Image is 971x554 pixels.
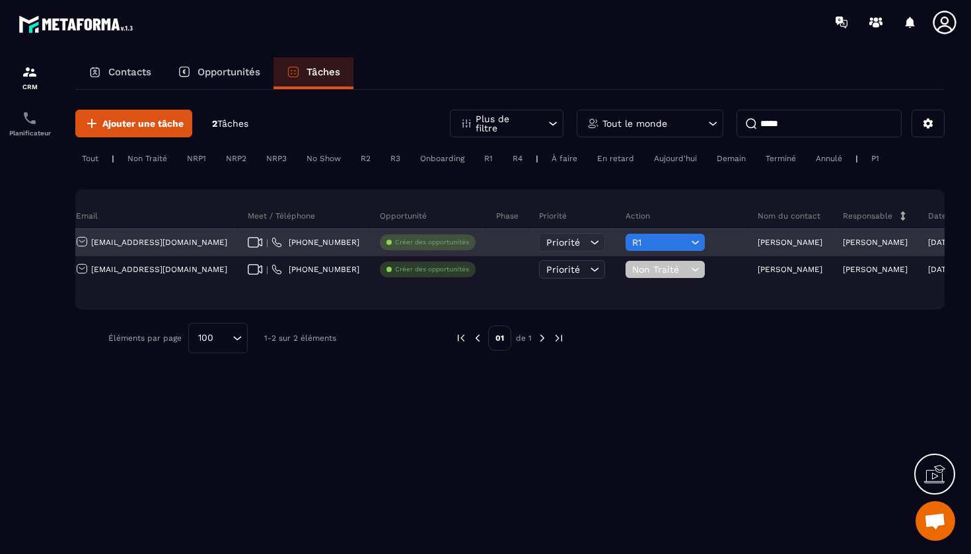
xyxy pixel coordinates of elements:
[626,211,650,221] p: Action
[300,151,347,166] div: No Show
[3,83,56,90] p: CRM
[710,151,752,166] div: Demain
[553,332,565,344] img: next
[591,151,641,166] div: En retard
[455,332,467,344] img: prev
[75,151,105,166] div: Tout
[384,151,407,166] div: R3
[271,264,359,275] a: [PHONE_NUMBER]
[414,151,471,166] div: Onboarding
[108,66,151,78] p: Contacts
[273,57,353,89] a: Tâches
[546,264,580,275] span: Priorité
[632,264,688,275] span: Non Traité
[516,333,532,343] p: de 1
[478,151,499,166] div: R1
[3,129,56,137] p: Planificateur
[3,54,56,100] a: formationformationCRM
[260,151,293,166] div: NRP3
[395,265,469,274] p: Créer des opportunités
[112,154,114,163] p: |
[758,211,820,221] p: Nom du contact
[264,333,336,343] p: 1-2 sur 2 éléments
[476,114,534,133] p: Plus de filtre
[472,332,484,344] img: prev
[809,151,849,166] div: Annulé
[843,211,892,221] p: Responsable
[758,238,822,247] p: [PERSON_NAME]
[843,238,908,247] p: [PERSON_NAME]
[395,238,469,247] p: Créer des opportunités
[219,151,253,166] div: NRP2
[488,326,511,351] p: 01
[102,117,184,130] span: Ajouter une tâche
[180,151,213,166] div: NRP1
[266,238,268,248] span: |
[536,332,548,344] img: next
[758,265,822,274] p: [PERSON_NAME]
[121,151,174,166] div: Non Traité
[865,151,886,166] div: P1
[18,12,137,36] img: logo
[217,118,248,129] span: Tâches
[212,118,248,130] p: 2
[22,110,38,126] img: scheduler
[506,151,529,166] div: R4
[632,237,688,248] span: R1
[380,211,427,221] p: Opportunité
[545,151,584,166] div: À faire
[602,119,667,128] p: Tout le monde
[916,501,955,541] div: Ouvrir le chat
[539,211,567,221] p: Priorité
[164,57,273,89] a: Opportunités
[194,331,218,345] span: 100
[75,57,164,89] a: Contacts
[843,265,908,274] p: [PERSON_NAME]
[647,151,703,166] div: Aujourd'hui
[354,151,377,166] div: R2
[306,66,340,78] p: Tâches
[76,211,98,221] p: Email
[855,154,858,163] p: |
[759,151,803,166] div: Terminé
[496,211,519,221] p: Phase
[108,333,182,343] p: Éléments par page
[218,331,229,345] input: Search for option
[266,265,268,275] span: |
[75,110,192,137] button: Ajouter une tâche
[22,64,38,80] img: formation
[536,154,538,163] p: |
[198,66,260,78] p: Opportunités
[188,323,248,353] div: Search for option
[546,237,580,248] span: Priorité
[271,237,359,248] a: [PHONE_NUMBER]
[248,211,315,221] p: Meet / Téléphone
[3,100,56,147] a: schedulerschedulerPlanificateur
